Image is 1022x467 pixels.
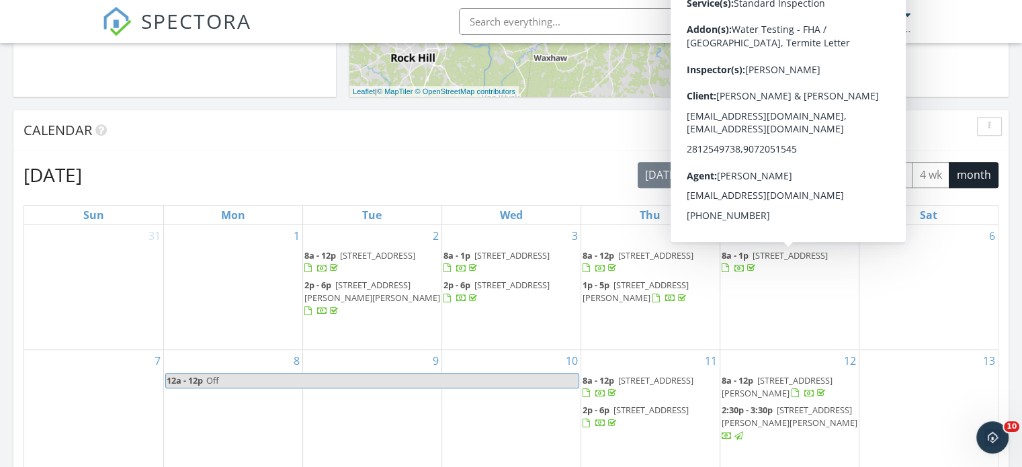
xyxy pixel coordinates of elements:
span: [STREET_ADDRESS][PERSON_NAME][PERSON_NAME] [304,279,440,304]
a: Friday [779,206,799,224]
a: 8a - 12p [STREET_ADDRESS][PERSON_NAME] [722,374,833,399]
span: [STREET_ADDRESS] [474,249,550,261]
div: [PERSON_NAME] [814,8,901,22]
td: Go to September 2, 2025 [302,225,441,349]
td: Go to September 5, 2025 [720,225,859,349]
a: Go to August 31, 2025 [146,225,163,247]
button: 4 wk [912,162,949,188]
span: 12a - 12p [166,374,204,388]
button: day [794,162,828,188]
button: month [949,162,998,188]
button: week [827,162,868,188]
span: 8a - 12p [304,249,336,261]
a: 2p - 6p [STREET_ADDRESS] [583,404,689,429]
button: [DATE] [638,162,687,188]
a: Go to September 3, 2025 [569,225,581,247]
a: Go to September 4, 2025 [708,225,720,247]
a: 2:30p - 3:30p [STREET_ADDRESS][PERSON_NAME][PERSON_NAME] [722,402,857,445]
a: 2p - 6p [STREET_ADDRESS] [443,278,579,306]
span: 8a - 12p [583,374,614,386]
a: Go to September 12, 2025 [841,350,859,372]
a: Go to September 2, 2025 [430,225,441,247]
iframe: Intercom live chat [976,421,1009,454]
td: Go to September 4, 2025 [581,225,720,349]
a: SPECTORA [102,18,251,46]
button: Previous month [695,161,726,189]
a: 2p - 6p [STREET_ADDRESS][PERSON_NAME][PERSON_NAME] [304,278,440,320]
span: SPECTORA [141,7,251,35]
span: 1p - 5p [583,279,609,291]
span: 2p - 6p [304,279,331,291]
a: Go to September 10, 2025 [563,350,581,372]
a: 8a - 12p [STREET_ADDRESS] [304,248,440,277]
a: Go to September 7, 2025 [152,350,163,372]
a: © MapTiler [377,87,413,95]
span: 2p - 6p [443,279,470,291]
a: Tuesday [359,206,384,224]
a: 2p - 6p [STREET_ADDRESS] [443,279,550,304]
td: Go to September 3, 2025 [441,225,581,349]
h2: [DATE] [24,161,82,188]
span: Calendar [24,121,92,139]
a: 8a - 12p [STREET_ADDRESS] [583,373,718,402]
a: Leaflet [353,87,375,95]
a: 2p - 6p [STREET_ADDRESS][PERSON_NAME][PERSON_NAME] [304,279,440,316]
a: Go to September 6, 2025 [986,225,998,247]
a: 8a - 1p [STREET_ADDRESS] [443,248,579,277]
div: Home Inspection Services, LLC [777,22,911,35]
a: 8a - 1p [STREET_ADDRESS] [443,249,550,274]
a: Sunday [81,206,107,224]
a: © OpenStreetMap contributors [415,87,515,95]
span: 8a - 12p [722,374,753,386]
span: 8a - 1p [443,249,470,261]
button: Next month [726,161,757,189]
a: Wednesday [497,206,525,224]
a: 2:30p - 3:30p [STREET_ADDRESS][PERSON_NAME][PERSON_NAME] [722,404,857,441]
div: | [349,86,519,97]
span: [STREET_ADDRESS] [474,279,550,291]
span: [STREET_ADDRESS][PERSON_NAME][PERSON_NAME] [722,404,857,429]
a: 8a - 1p [STREET_ADDRESS] [722,248,857,277]
span: [STREET_ADDRESS][PERSON_NAME] [583,279,689,304]
span: [STREET_ADDRESS] [340,249,415,261]
a: Go to September 13, 2025 [980,350,998,372]
span: [STREET_ADDRESS][PERSON_NAME] [722,374,833,399]
span: 2p - 6p [583,404,609,416]
span: 8a - 1p [722,249,749,261]
a: Go to September 11, 2025 [702,350,720,372]
td: Go to September 1, 2025 [163,225,302,349]
a: 1p - 5p [STREET_ADDRESS][PERSON_NAME] [583,279,689,304]
span: [STREET_ADDRESS] [618,374,693,386]
a: 2p - 6p [STREET_ADDRESS] [583,402,718,431]
img: The Best Home Inspection Software - Spectora [102,7,132,36]
a: Go to September 1, 2025 [291,225,302,247]
a: 8a - 12p [STREET_ADDRESS] [304,249,415,274]
span: [STREET_ADDRESS] [753,249,828,261]
a: 1p - 5p [STREET_ADDRESS][PERSON_NAME] [583,278,718,306]
button: cal wk [867,162,913,188]
a: Saturday [917,206,940,224]
a: 8a - 12p [STREET_ADDRESS] [583,374,693,399]
a: Thursday [637,206,663,224]
a: Monday [218,206,248,224]
td: Go to September 6, 2025 [859,225,998,349]
a: Go to September 5, 2025 [847,225,859,247]
span: 2:30p - 3:30p [722,404,773,416]
a: 8a - 1p [STREET_ADDRESS] [722,249,828,274]
span: Off [206,374,219,386]
button: list [765,162,795,188]
a: 8a - 12p [STREET_ADDRESS] [583,249,693,274]
input: Search everything... [459,8,728,35]
span: [STREET_ADDRESS] [613,404,689,416]
a: 8a - 12p [STREET_ADDRESS][PERSON_NAME] [722,373,857,402]
a: Go to September 8, 2025 [291,350,302,372]
a: 8a - 12p [STREET_ADDRESS] [583,248,718,277]
span: 10 [1004,421,1019,432]
a: Go to September 9, 2025 [430,350,441,372]
td: Go to August 31, 2025 [24,225,163,349]
span: [STREET_ADDRESS] [618,249,693,261]
span: 8a - 12p [583,249,614,261]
